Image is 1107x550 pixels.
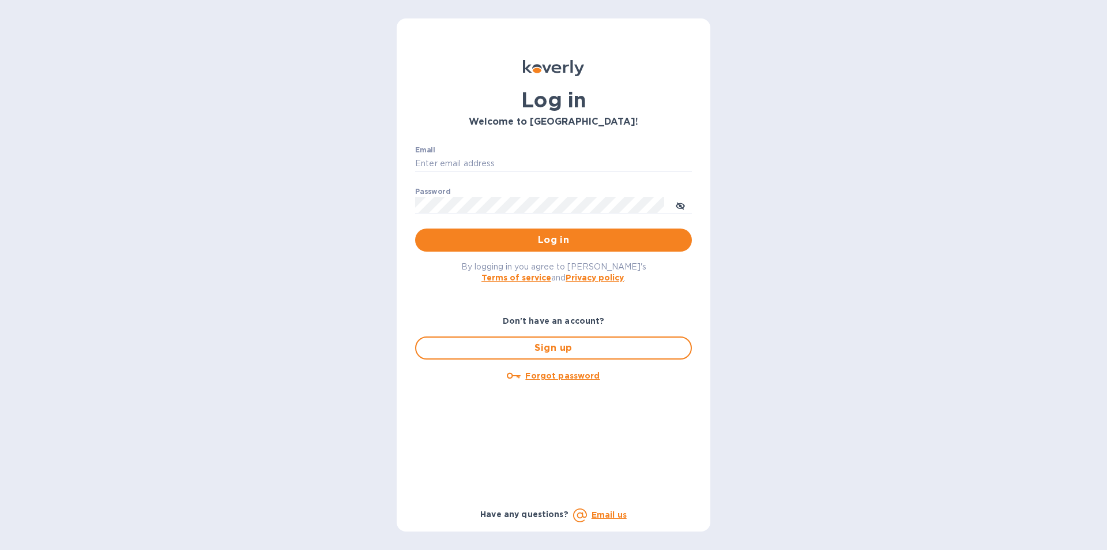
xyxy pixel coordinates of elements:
[523,60,584,76] img: Koverly
[566,273,624,282] a: Privacy policy
[525,371,600,380] u: Forgot password
[415,88,692,112] h1: Log in
[503,316,605,325] b: Don't have an account?
[669,193,692,216] button: toggle password visibility
[415,188,450,195] label: Password
[480,510,568,519] b: Have any questions?
[415,229,692,252] button: Log in
[426,341,681,355] span: Sign up
[415,336,692,360] button: Sign up
[415,155,692,173] input: Enter email address
[461,262,646,282] span: By logging in you agree to [PERSON_NAME]'s and .
[415,117,692,128] h3: Welcome to [GEOGRAPHIC_DATA]!
[481,273,551,282] a: Terms of service
[592,510,627,519] a: Email us
[424,233,683,247] span: Log in
[415,147,435,154] label: Email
